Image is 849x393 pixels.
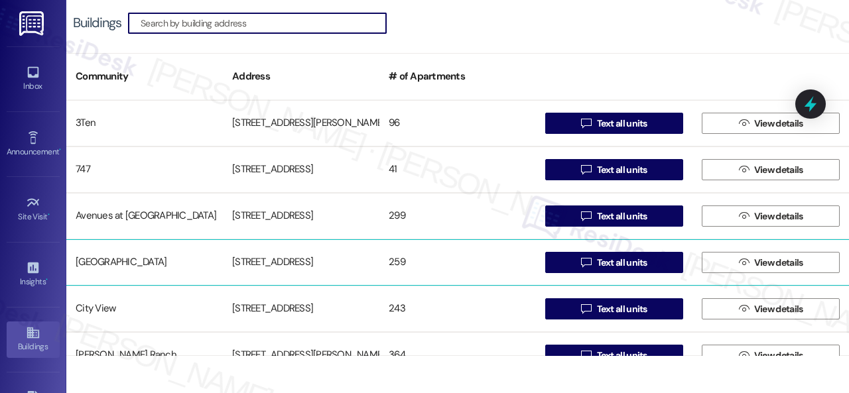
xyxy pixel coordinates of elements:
span: Text all units [597,117,647,131]
button: Text all units [545,252,683,273]
div: # of Apartments [379,60,536,93]
i:  [739,350,749,361]
div: 747 [66,156,223,183]
i:  [581,304,591,314]
button: View details [702,205,840,227]
div: Buildings [73,16,121,30]
button: Text all units [545,113,683,134]
button: Text all units [545,159,683,180]
span: View details [754,302,803,316]
i:  [581,118,591,129]
button: Text all units [545,345,683,366]
span: Text all units [597,256,647,270]
i:  [581,350,591,361]
i:  [739,257,749,268]
span: • [46,275,48,284]
div: [STREET_ADDRESS] [223,156,379,183]
div: Avenues at [GEOGRAPHIC_DATA] [66,203,223,229]
div: 364 [379,342,536,368]
span: View details [754,256,803,270]
div: [GEOGRAPHIC_DATA] [66,249,223,276]
input: Search by building address [141,14,386,32]
i:  [581,164,591,175]
div: 41 [379,156,536,183]
img: ResiDesk Logo [19,11,46,36]
a: Site Visit • [7,192,60,227]
div: [STREET_ADDRESS][PERSON_NAME] [223,342,379,368]
div: 299 [379,203,536,229]
i:  [739,164,749,175]
span: View details [754,349,803,363]
button: View details [702,159,840,180]
div: 259 [379,249,536,276]
span: • [48,210,50,219]
a: Insights • [7,256,60,292]
span: View details [754,209,803,223]
i:  [581,257,591,268]
button: View details [702,345,840,366]
i:  [739,118,749,129]
div: 3Ten [66,110,223,137]
span: View details [754,117,803,131]
a: Inbox [7,61,60,97]
div: [STREET_ADDRESS][PERSON_NAME] [223,110,379,137]
div: City View [66,296,223,322]
span: Text all units [597,349,647,363]
span: Text all units [597,302,647,316]
i:  [739,211,749,221]
span: Text all units [597,163,647,177]
span: View details [754,163,803,177]
button: View details [702,113,840,134]
button: Text all units [545,298,683,319]
div: [STREET_ADDRESS] [223,249,379,276]
span: • [59,145,61,154]
span: Text all units [597,209,647,223]
div: Address [223,60,379,93]
i:  [581,211,591,221]
div: Community [66,60,223,93]
a: Buildings [7,321,60,357]
div: 243 [379,296,536,322]
button: Text all units [545,205,683,227]
div: [STREET_ADDRESS] [223,203,379,229]
div: [STREET_ADDRESS] [223,296,379,322]
div: [PERSON_NAME] Ranch [66,342,223,368]
button: View details [702,298,840,319]
i:  [739,304,749,314]
div: 96 [379,110,536,137]
button: View details [702,252,840,273]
